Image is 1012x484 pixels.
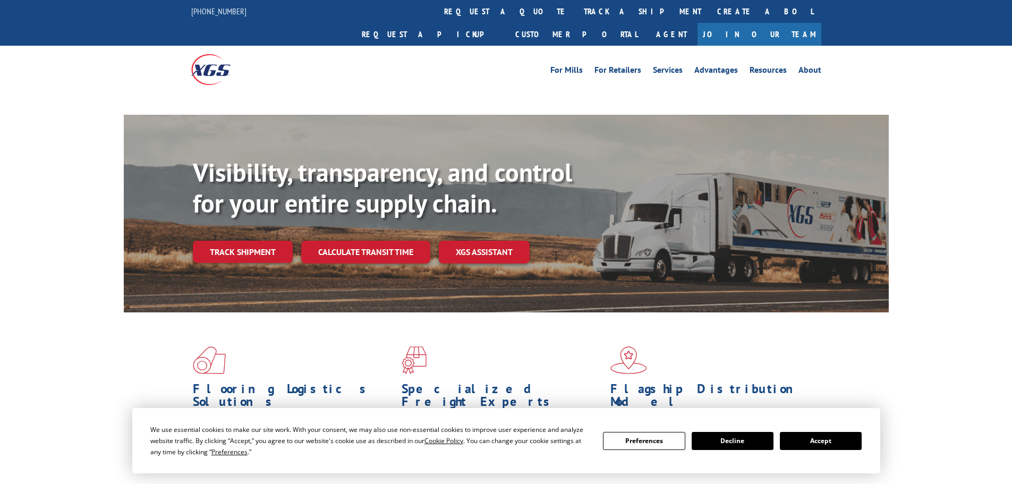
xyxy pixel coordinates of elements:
[354,23,507,46] a: Request a pickup
[301,241,430,264] a: Calculate transit time
[645,23,698,46] a: Agent
[610,346,647,374] img: xgs-icon-flagship-distribution-model-red
[698,23,821,46] a: Join Our Team
[594,66,641,78] a: For Retailers
[694,66,738,78] a: Advantages
[798,66,821,78] a: About
[424,436,463,445] span: Cookie Policy
[692,432,773,450] button: Decline
[653,66,683,78] a: Services
[439,241,530,264] a: XGS ASSISTANT
[750,66,787,78] a: Resources
[603,432,685,450] button: Preferences
[191,6,246,16] a: [PHONE_NUMBER]
[550,66,583,78] a: For Mills
[150,424,590,457] div: We use essential cookies to make our site work. With your consent, we may also use non-essential ...
[193,383,394,413] h1: Flooring Logistics Solutions
[193,346,226,374] img: xgs-icon-total-supply-chain-intelligence-red
[211,447,248,456] span: Preferences
[402,383,602,413] h1: Specialized Freight Experts
[193,156,572,219] b: Visibility, transparency, and control for your entire supply chain.
[610,383,811,413] h1: Flagship Distribution Model
[780,432,862,450] button: Accept
[193,241,293,263] a: Track shipment
[402,346,427,374] img: xgs-icon-focused-on-flooring-red
[132,408,880,473] div: Cookie Consent Prompt
[507,23,645,46] a: Customer Portal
